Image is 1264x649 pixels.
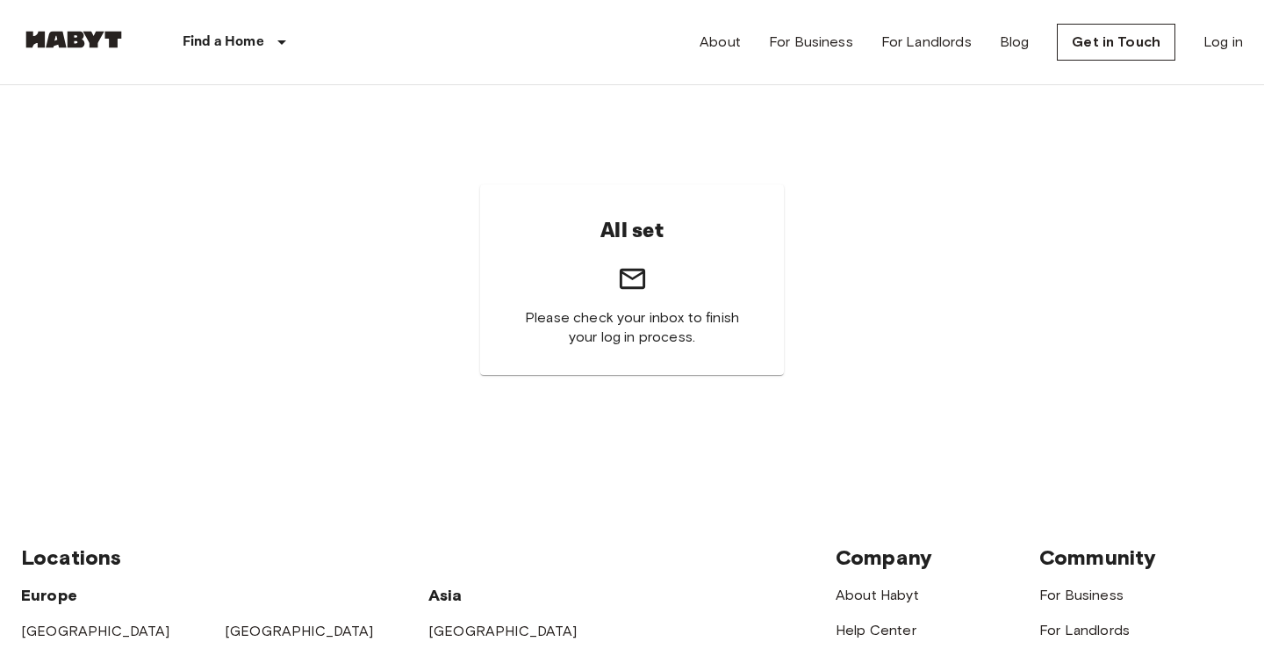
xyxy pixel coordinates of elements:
[769,32,853,53] a: For Business
[21,31,126,48] img: Habyt
[225,623,374,639] a: [GEOGRAPHIC_DATA]
[428,623,578,639] a: [GEOGRAPHIC_DATA]
[21,623,170,639] a: [GEOGRAPHIC_DATA]
[881,32,972,53] a: For Landlords
[428,586,463,605] span: Asia
[183,32,264,53] p: Find a Home
[700,32,741,53] a: About
[1039,622,1130,638] a: For Landlords
[21,586,77,605] span: Europe
[1203,32,1243,53] a: Log in
[522,308,742,347] span: Please check your inbox to finish your log in process.
[1039,544,1156,570] span: Community
[836,622,916,638] a: Help Center
[21,544,121,570] span: Locations
[1057,24,1175,61] a: Get in Touch
[836,587,919,603] a: About Habyt
[1039,587,1124,603] a: For Business
[600,213,664,249] h6: All set
[1000,32,1030,53] a: Blog
[836,544,932,570] span: Company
